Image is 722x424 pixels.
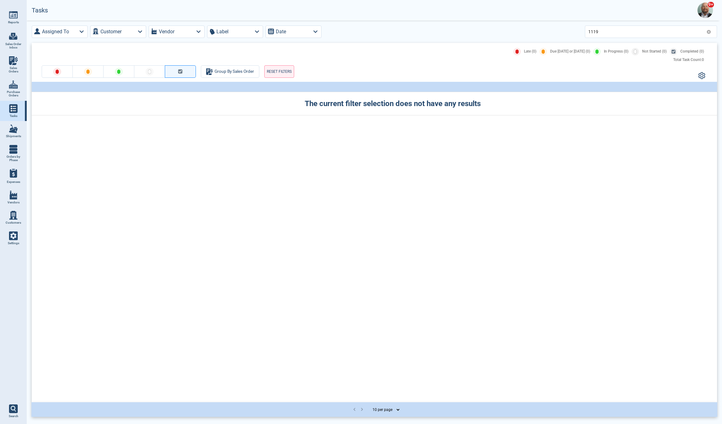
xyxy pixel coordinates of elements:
[9,56,18,65] img: menu_icon
[100,27,122,36] label: Customer
[351,406,366,414] nav: pagination navigation
[159,27,174,36] label: Vendor
[32,26,88,38] button: Assigned To
[697,2,713,18] img: Avatar
[9,211,18,220] img: menu_icon
[206,68,254,75] div: Group By Sales Order
[276,27,286,36] label: Date
[264,65,294,78] button: RESET FILTERS
[9,104,18,113] img: menu_icon
[604,49,628,54] span: In Progress (0)
[680,49,704,54] span: Completed (0)
[32,7,48,14] h2: Tasks
[9,80,18,89] img: menu_icon
[201,65,259,78] button: Group By Sales Order
[8,21,19,24] span: Reports
[9,145,18,154] img: menu_icon
[5,90,22,97] span: Purchase Orders
[5,155,22,162] span: Orders by Phase
[216,27,229,36] label: Label
[9,231,18,240] img: menu_icon
[588,27,704,36] input: Search for PO or Sales Order or shipment number, Task, etc.
[707,2,714,8] span: 9+
[42,27,69,36] label: Assigned To
[9,414,18,418] span: Search
[6,134,21,138] span: Shipments
[9,124,18,133] img: menu_icon
[7,201,20,204] span: Vendors
[550,49,590,54] span: Due [DATE] or [DATE] (0)
[10,114,17,118] span: Tasks
[524,49,536,54] span: Late (0)
[9,11,18,19] img: menu_icon
[149,26,205,38] button: Vendor
[8,241,19,245] span: Settings
[9,191,18,199] img: menu_icon
[5,66,22,73] span: Sales Orders
[207,26,263,38] button: Label
[673,58,704,62] div: Total Task Count: 0
[90,26,146,38] button: Customer
[5,42,22,49] span: Sales Order Inbox
[6,221,21,225] span: Customers
[7,180,20,184] span: Expenses
[642,49,667,54] span: Not Started (0)
[266,26,322,38] button: Date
